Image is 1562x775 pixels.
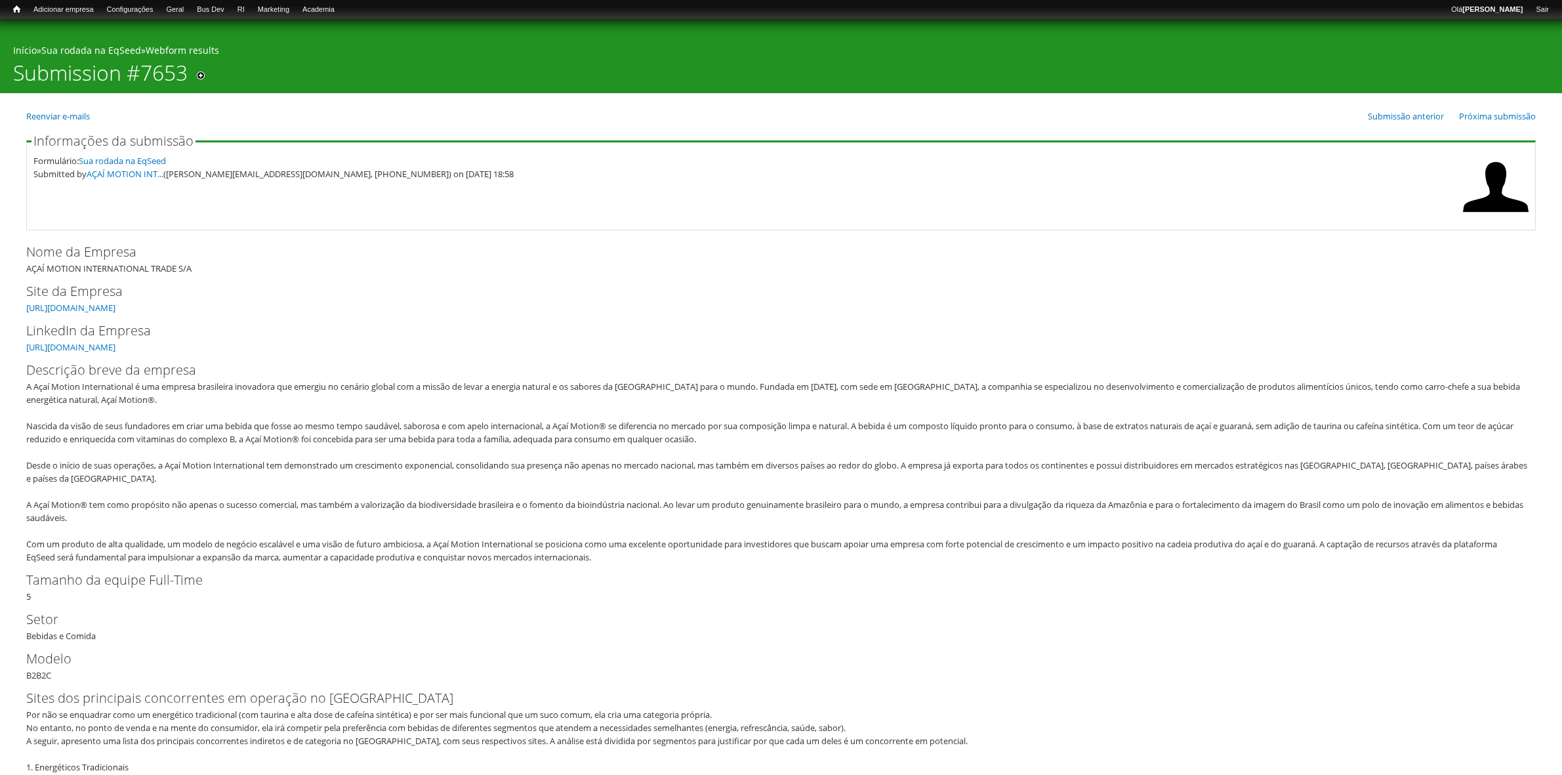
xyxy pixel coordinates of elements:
[26,360,1514,380] label: Descrição breve da empresa
[100,3,160,16] a: Configurações
[190,3,231,16] a: Bus Dev
[1529,3,1555,16] a: Sair
[13,44,37,56] a: Início
[26,649,1536,682] div: B2B2C
[26,242,1536,275] div: AÇAÍ MOTION INTERNATIONAL TRADE S/A
[26,688,1514,708] label: Sites dos principais concorrentes em operação no [GEOGRAPHIC_DATA]
[33,154,1456,167] div: Formulário:
[26,610,1536,642] div: Bebidas e Comida
[26,610,1514,629] label: Setor
[1368,110,1444,122] a: Submissão anterior
[231,3,251,16] a: RI
[13,44,1549,60] div: » »
[13,5,20,14] span: Início
[1445,3,1529,16] a: Olá[PERSON_NAME]
[13,60,188,93] h1: Submission #7653
[33,167,1456,180] div: Submitted by ([PERSON_NAME][EMAIL_ADDRESS][DOMAIN_NAME], [PHONE_NUMBER]) on [DATE] 18:58
[26,302,115,314] a: [URL][DOMAIN_NAME]
[251,3,296,16] a: Marketing
[26,110,90,122] a: Reenviar e-mails
[41,44,141,56] a: Sua rodada na EqSeed
[1459,110,1536,122] a: Próxima submissão
[87,168,163,180] a: AÇAÍ MOTION INT...
[1463,211,1529,222] a: Ver perfil do usuário.
[146,44,219,56] a: Webform results
[26,321,1514,341] label: LinkedIn da Empresa
[26,570,1514,590] label: Tamanho da equipe Full-Time
[26,282,1514,301] label: Site da Empresa
[31,135,195,148] legend: Informações da submissão
[1462,5,1523,13] strong: [PERSON_NAME]
[296,3,341,16] a: Academia
[26,341,115,353] a: [URL][DOMAIN_NAME]
[79,155,166,167] a: Sua rodada na EqSeed
[26,242,1514,262] label: Nome da Empresa
[26,649,1514,669] label: Modelo
[7,3,27,16] a: Início
[1463,154,1529,220] img: Foto de AÇAÍ MOTION INTERNATIONAL TRADE S/A
[27,3,100,16] a: Adicionar empresa
[26,380,1527,564] div: A Açaí Motion International é uma empresa brasileira inovadora que emergiu no cenário global com ...
[159,3,190,16] a: Geral
[26,570,1536,603] div: 5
